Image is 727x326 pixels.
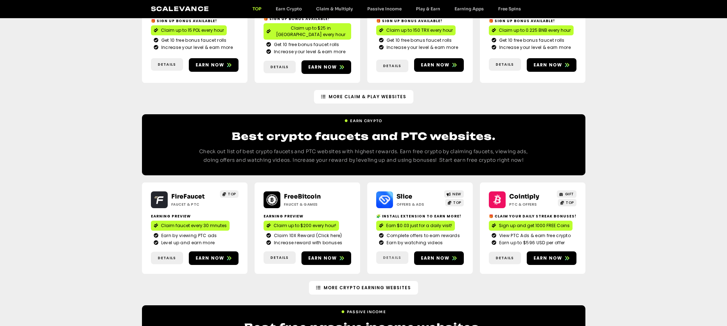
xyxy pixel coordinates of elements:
[329,94,406,100] span: More Claim & Play Websites
[489,214,576,219] h2: 🎁 Claim your daily streak bonuses!
[192,147,535,165] p: Check out list of best crypto faucets and PTC websites with highest rewards. Earn free crypto by ...
[264,214,351,219] h2: Earning Preview
[414,251,464,265] a: Earn now
[496,255,514,261] span: Details
[159,232,217,239] span: Earn by viewing PTC ads
[272,41,339,48] span: Get 10 free bonus faucet rolls
[489,221,573,231] a: Sign up and get 1000 FREE Coins
[350,118,382,124] span: Earn Crypto
[497,240,565,246] span: Earn up to $596 USD per offer
[314,90,413,104] a: More Claim & Play Websites
[264,23,351,40] a: Claim up to $25 in [GEOGRAPHIC_DATA] every hour
[270,64,289,70] span: Details
[558,199,576,206] a: TOP
[386,222,452,229] span: Earn $0.03 just for a daily visit!
[497,44,571,51] span: Increase your level & earn more
[192,129,535,143] h2: Best crypto faucets and PTC websites.
[270,255,289,260] span: Details
[266,232,348,239] a: Claim 10X Reward (Click here)
[445,199,464,206] a: TOP
[308,255,337,261] span: Earn now
[159,240,215,246] span: Level up and earn more
[376,221,455,231] a: Earn $0.03 just for a daily visit!
[264,251,296,264] a: Details
[452,191,461,197] span: NEW
[189,58,239,72] a: Earn now
[161,27,224,34] span: Claim up to 15 POL every hour
[151,252,183,264] a: Details
[409,6,447,11] a: Play & Earn
[220,190,239,198] a: TOP
[158,62,176,67] span: Details
[264,221,339,231] a: Claim up to $200 every hour!
[151,221,230,231] a: Claim faucet every 30 mnutes
[383,63,401,69] span: Details
[360,6,409,11] a: Passive Income
[376,214,464,219] h2: 🧩 Install extension to earn more!
[421,255,450,261] span: Earn now
[497,37,565,44] span: Get 10 free bonus faucet rolls
[284,193,321,200] a: FreeBitcoin
[534,255,563,261] span: Earn now
[566,200,574,205] span: TOP
[491,6,528,11] a: Free Spins
[158,255,176,261] span: Details
[509,202,554,207] h2: PTC & Offers
[309,281,418,295] a: More Crypto earning Websites
[565,191,574,197] span: GIFT
[272,49,345,55] span: Increase your level & earn more
[272,232,342,239] span: Claim 10X Reward (Click here)
[151,58,183,71] a: Details
[386,27,453,34] span: Claim up to 150 TRX every hour
[534,62,563,68] span: Earn now
[385,44,458,51] span: Increase your level & earn more
[557,190,576,198] a: GIFT
[284,202,329,207] h2: Faucet & Games
[245,6,269,11] a: TOP
[376,25,456,35] a: Claim up to 150 TRX every hour
[527,251,576,265] a: Earn now
[245,6,528,11] nav: Menu
[509,193,539,200] a: Cointiply
[151,5,210,12] a: Scalevance
[347,309,386,315] span: Passive Income
[496,62,514,67] span: Details
[489,25,574,35] a: Claim up to 0.225 BNB every hour
[309,6,360,11] a: Claim & Multiply
[264,16,351,21] h2: 🎁 Sign Up Bonus Available!
[301,251,351,265] a: Earn now
[489,18,576,24] h2: 🎁 Sign Up Bonus Available!
[489,58,521,71] a: Details
[344,115,382,124] a: Earn Crypto
[274,25,348,38] span: Claim up to $25 in [GEOGRAPHIC_DATA] every hour
[171,193,205,200] a: FireFaucet
[376,18,464,24] h2: 🎁 Sign Up Bonus Available!
[161,222,227,229] span: Claim faucet every 30 mnutes
[341,306,386,315] a: Passive Income
[272,240,342,246] span: Increase reward with bonuses
[527,58,576,72] a: Earn now
[151,18,239,24] h2: 🎁 Sign Up Bonus Available!
[385,232,460,239] span: Complete offers to earn rewards
[489,252,521,264] a: Details
[274,222,336,229] span: Claim up to $200 every hour!
[376,60,408,72] a: Details
[196,255,225,261] span: Earn now
[189,251,239,265] a: Earn now
[308,64,337,70] span: Earn now
[414,58,464,72] a: Earn now
[385,37,452,44] span: Get 10 free bonus faucet rolls
[397,202,441,207] h2: Offers & Ads
[499,27,571,34] span: Claim up to 0.225 BNB every hour
[447,6,491,11] a: Earning Apps
[324,285,411,291] span: More Crypto earning Websites
[196,62,225,68] span: Earn now
[497,232,571,239] span: View PTC Ads & earn free crypto
[151,25,227,35] a: Claim up to 15 POL every hour
[159,37,227,44] span: Get 10 free bonus faucet rolls
[159,44,233,51] span: Increase your level & earn more
[376,251,408,264] a: Details
[264,61,296,73] a: Details
[383,255,401,260] span: Details
[499,222,570,229] span: Sign up and get 1000 FREE Coins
